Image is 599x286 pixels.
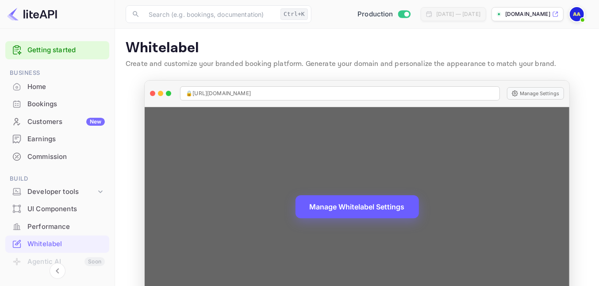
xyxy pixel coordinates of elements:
[280,8,308,20] div: Ctrl+K
[5,236,109,253] div: Whitelabel
[5,78,109,95] a: Home
[357,9,393,19] span: Production
[5,96,109,113] div: Bookings
[354,9,414,19] div: Switch to Sandbox mode
[27,275,105,285] div: API Logs
[27,45,105,55] a: Getting started
[143,5,277,23] input: Search (e.g. bookings, documentation)
[27,239,105,249] div: Whitelabel
[5,68,109,78] span: Business
[436,10,480,18] div: [DATE] — [DATE]
[27,187,96,197] div: Developer tools
[5,113,109,130] a: CustomersNew
[570,7,584,21] img: Abi Aromasodu
[186,89,251,97] span: 🔒 [URL][DOMAIN_NAME]
[296,195,419,218] button: Manage Whitelabel Settings
[5,184,109,200] div: Developer tools
[5,174,109,184] span: Build
[5,218,109,236] div: Performance
[5,218,109,235] a: Performance
[5,201,109,217] a: UI Components
[5,201,109,218] div: UI Components
[5,131,109,147] a: Earnings
[50,263,65,279] button: Collapse navigation
[126,59,588,70] p: Create and customize your branded booking platform. Generate your domain and personalize the appe...
[27,204,105,214] div: UI Components
[505,10,550,18] p: [DOMAIN_NAME]
[126,39,588,57] p: Whitelabel
[27,222,105,232] div: Performance
[5,131,109,148] div: Earnings
[5,41,109,59] div: Getting started
[86,118,105,126] div: New
[5,96,109,112] a: Bookings
[507,87,564,100] button: Manage Settings
[27,134,105,144] div: Earnings
[27,82,105,92] div: Home
[5,78,109,96] div: Home
[27,117,105,127] div: Customers
[7,7,57,21] img: LiteAPI logo
[27,99,105,109] div: Bookings
[27,152,105,162] div: Commission
[5,148,109,165] a: Commission
[5,236,109,252] a: Whitelabel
